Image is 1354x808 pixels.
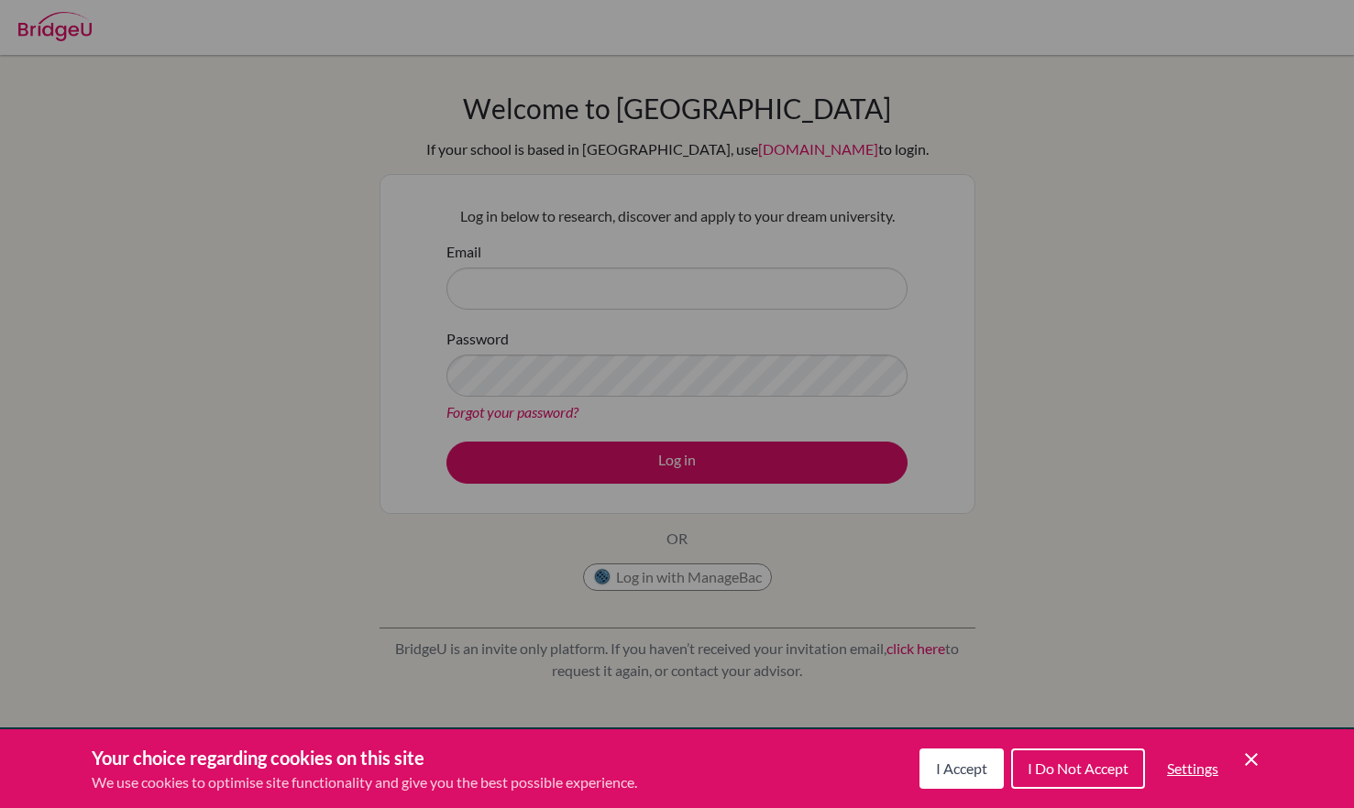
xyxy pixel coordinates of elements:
[92,771,637,793] p: We use cookies to optimise site functionality and give you the best possible experience.
[1167,759,1218,777] span: Settings
[1152,750,1233,787] button: Settings
[1240,748,1262,770] button: Save and close
[1011,748,1145,789] button: I Do Not Accept
[1028,759,1128,777] span: I Do Not Accept
[919,748,1004,789] button: I Accept
[92,744,637,771] h3: Your choice regarding cookies on this site
[936,759,987,777] span: I Accept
